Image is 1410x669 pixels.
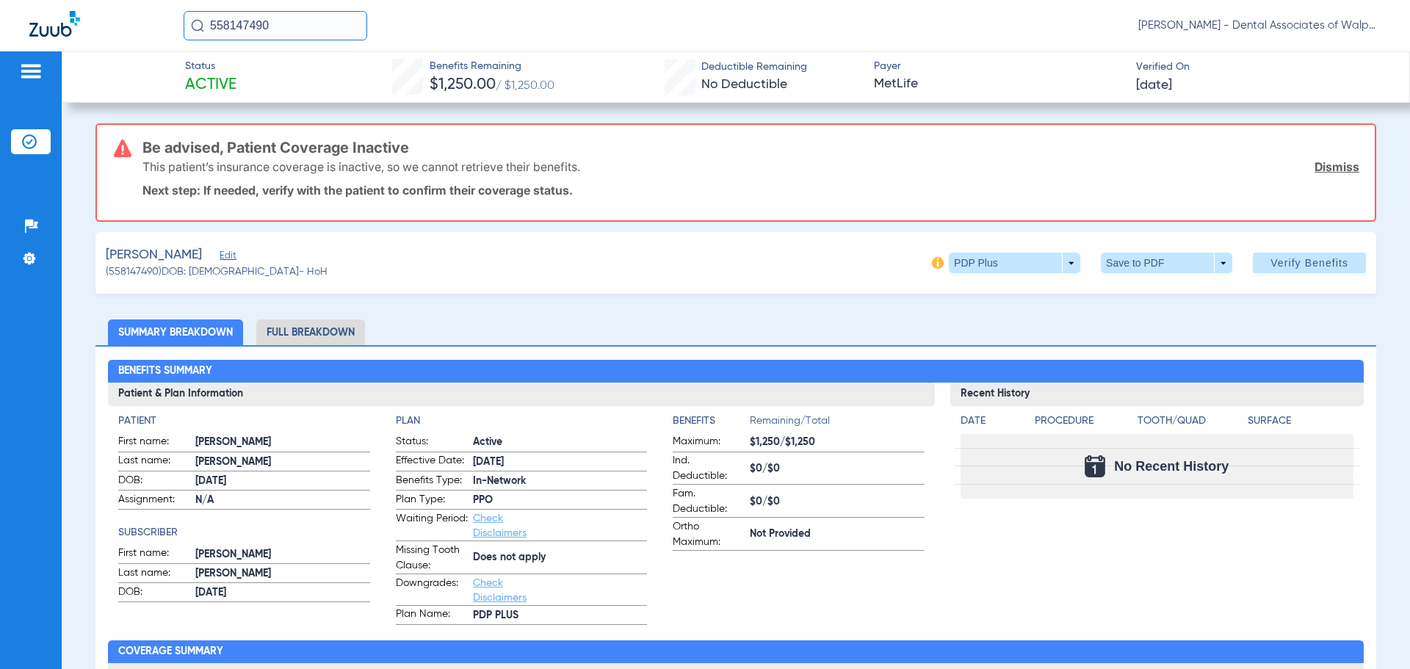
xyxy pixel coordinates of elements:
[1101,253,1232,273] button: Save to PDF
[473,493,647,508] span: PPO
[473,578,527,603] a: Check Disclaimers
[142,140,1359,155] h3: Be advised, Patient Coverage Inactive
[108,319,243,345] li: Summary Breakdown
[673,453,745,484] span: Ind. Deductible:
[1248,413,1353,434] app-breakdown-title: Surface
[473,608,647,623] span: PDP PLUS
[396,607,468,624] span: Plan Name:
[673,413,750,434] app-breakdown-title: Benefits
[396,492,468,510] span: Plan Type:
[220,250,233,264] span: Edit
[473,435,647,450] span: Active
[473,455,647,470] span: [DATE]
[750,413,924,434] span: Remaining/Total
[473,513,527,538] a: Check Disclaimers
[1136,76,1172,95] span: [DATE]
[750,461,924,477] span: $0/$0
[195,455,369,470] span: [PERSON_NAME]
[142,159,580,174] p: This patient’s insurance coverage is inactive, so we cannot retrieve their benefits.
[1035,413,1132,434] app-breakdown-title: Procedure
[118,525,369,540] h4: Subscriber
[114,140,131,157] img: error-icon
[1035,413,1132,429] h4: Procedure
[108,360,1363,383] h2: Benefits Summary
[949,253,1080,273] button: PDP Plus
[701,59,807,75] span: Deductible Remaining
[430,77,496,93] span: $1,250.00
[396,434,468,452] span: Status:
[108,640,1363,664] h2: Coverage Summary
[750,435,924,450] span: $1,250/$1,250
[673,434,745,452] span: Maximum:
[184,11,367,40] input: Search for patients
[961,413,1022,429] h4: Date
[473,474,647,489] span: In-Network
[701,78,787,91] span: No Deductible
[750,494,924,510] span: $0/$0
[142,183,1359,198] p: Next step: If needed, verify with the patient to confirm their coverage status.
[673,519,745,550] span: Ortho Maximum:
[1253,253,1366,273] button: Verify Benefits
[19,62,43,80] img: hamburger-icon
[1138,18,1381,33] span: [PERSON_NAME] - Dental Associates of Walpole
[185,59,236,74] span: Status
[195,585,369,601] span: [DATE]
[195,493,369,508] span: N/A
[195,566,369,582] span: [PERSON_NAME]
[29,11,80,37] img: Zuub Logo
[396,543,468,574] span: Missing Tooth Clause:
[750,527,924,542] span: Not Provided
[1136,59,1386,75] span: Verified On
[195,435,369,450] span: [PERSON_NAME]
[396,576,468,605] span: Downgrades:
[118,492,190,510] span: Assignment:
[496,80,554,92] span: / $1,250.00
[961,413,1022,434] app-breakdown-title: Date
[396,473,468,491] span: Benefits Type:
[195,547,369,563] span: [PERSON_NAME]
[1337,599,1410,669] iframe: Chat Widget
[191,19,204,32] img: Search Icon
[1138,413,1243,429] h4: Tooth/Quad
[185,75,236,95] span: Active
[673,413,750,429] h4: Benefits
[106,246,202,264] span: [PERSON_NAME]
[932,257,944,269] img: info-icon
[950,383,1364,406] h3: Recent History
[396,453,468,471] span: Effective Date:
[108,383,934,406] h3: Patient & Plan Information
[1114,459,1229,474] span: No Recent History
[118,546,190,563] span: First name:
[118,434,190,452] span: First name:
[118,473,190,491] span: DOB:
[874,59,1124,74] span: Payer
[256,319,365,345] li: Full Breakdown
[396,413,647,429] h4: Plan
[1248,413,1353,429] h4: Surface
[118,585,190,602] span: DOB:
[673,486,745,517] span: Fam. Deductible:
[1315,159,1359,174] a: Dismiss
[118,413,369,429] h4: Patient
[195,474,369,489] span: [DATE]
[1270,257,1348,269] span: Verify Benefits
[430,59,554,74] span: Benefits Remaining
[1138,413,1243,434] app-breakdown-title: Tooth/Quad
[396,511,468,540] span: Waiting Period:
[106,264,328,280] span: (558147490) DOB: [DEMOGRAPHIC_DATA] - HoH
[118,565,190,583] span: Last name:
[874,75,1124,93] span: MetLife
[473,550,647,565] span: Does not apply
[1085,455,1105,477] img: Calendar
[118,453,190,471] span: Last name:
